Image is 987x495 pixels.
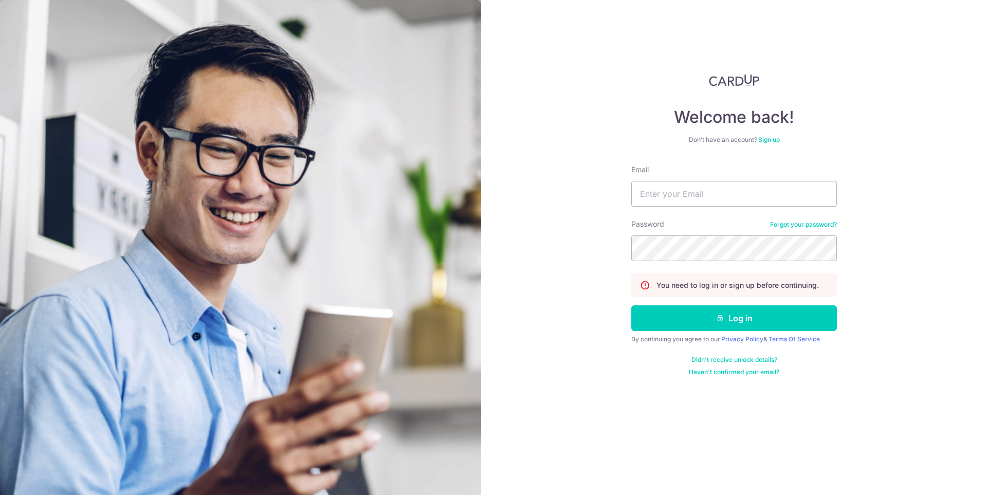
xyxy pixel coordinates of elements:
[631,164,649,175] label: Email
[631,181,837,207] input: Enter your Email
[709,74,759,86] img: CardUp Logo
[631,335,837,343] div: By continuing you agree to our &
[631,305,837,331] button: Log in
[656,280,819,290] p: You need to log in or sign up before continuing.
[691,356,777,364] a: Didn't receive unlock details?
[631,107,837,127] h4: Welcome back!
[721,335,763,343] a: Privacy Policy
[758,136,780,143] a: Sign up
[689,368,779,376] a: Haven't confirmed your email?
[631,219,664,229] label: Password
[631,136,837,144] div: Don’t have an account?
[770,221,837,229] a: Forgot your password?
[769,335,820,343] a: Terms Of Service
